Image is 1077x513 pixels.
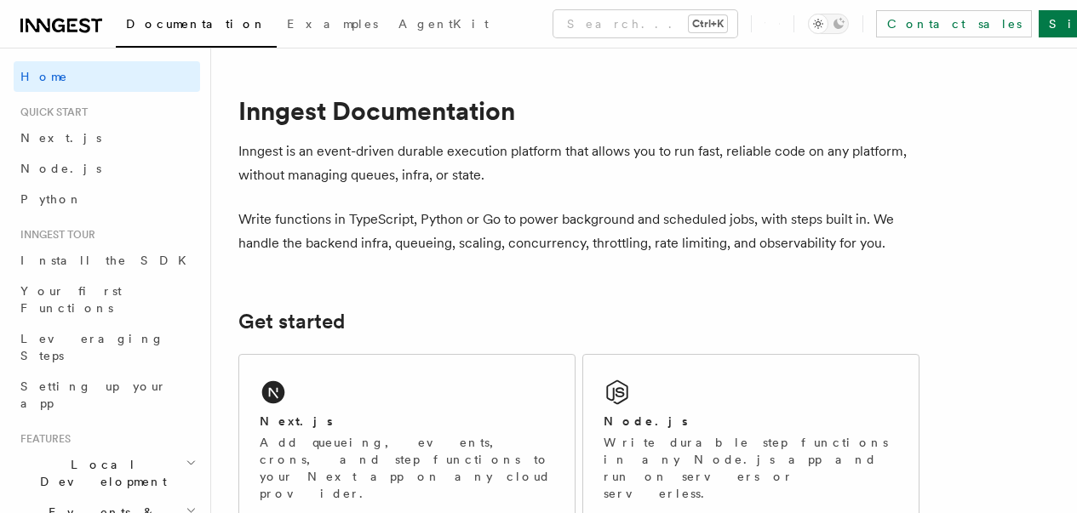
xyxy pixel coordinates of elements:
span: Node.js [20,162,101,175]
a: Leveraging Steps [14,323,200,371]
span: Local Development [14,456,186,490]
button: Toggle dark mode [808,14,849,34]
a: Node.js [14,153,200,184]
a: Get started [238,310,345,333]
span: Leveraging Steps [20,332,164,362]
span: Your first Functions [20,284,122,315]
a: Python [14,184,200,214]
button: Search...Ctrl+K [553,10,737,37]
a: AgentKit [388,5,499,46]
span: Install the SDK [20,254,197,267]
span: Quick start [14,105,88,119]
p: Write durable step functions in any Node.js app and run on servers or serverless. [604,434,898,502]
span: Home [20,68,68,85]
a: Examples [277,5,388,46]
span: Documentation [126,17,266,31]
span: Next.js [20,131,101,145]
span: Python [20,192,83,206]
a: Your first Functions [14,276,200,323]
p: Add queueing, events, crons, and step functions to your Next app on any cloud provider. [260,434,554,502]
h1: Inngest Documentation [238,95,919,126]
p: Inngest is an event-driven durable execution platform that allows you to run fast, reliable code ... [238,140,919,187]
span: AgentKit [398,17,489,31]
span: Setting up your app [20,379,167,410]
a: Documentation [116,5,277,48]
h2: Next.js [260,413,333,430]
a: Next.js [14,123,200,153]
a: Contact sales [876,10,1032,37]
span: Inngest tour [14,228,95,242]
p: Write functions in TypeScript, Python or Go to power background and scheduled jobs, with steps bu... [238,208,919,255]
a: Setting up your app [14,371,200,419]
kbd: Ctrl+K [689,15,727,32]
span: Features [14,432,71,446]
a: Home [14,61,200,92]
button: Local Development [14,449,200,497]
h2: Node.js [604,413,688,430]
span: Examples [287,17,378,31]
a: Install the SDK [14,245,200,276]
